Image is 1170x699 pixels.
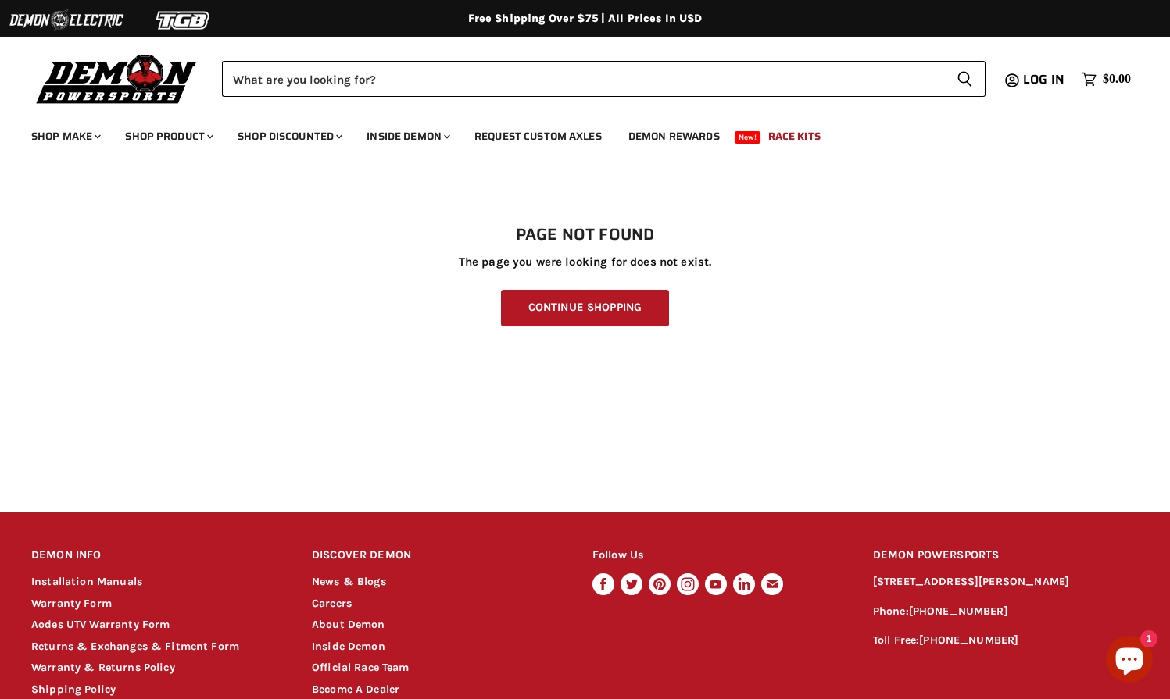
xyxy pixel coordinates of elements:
[757,120,832,152] a: Race Kits
[312,618,385,631] a: About Demon
[592,537,843,574] h2: Follow Us
[873,573,1139,591] p: [STREET_ADDRESS][PERSON_NAME]
[31,597,112,610] a: Warranty Form
[1016,73,1074,87] a: Log in
[1023,70,1064,89] span: Log in
[20,114,1127,152] ul: Main menu
[31,683,116,696] a: Shipping Policy
[873,632,1139,650] p: Toll Free:
[873,537,1139,574] h2: DEMON POWERSPORTS
[617,120,732,152] a: Demon Rewards
[31,226,1139,244] h1: Page not found
[909,604,1008,618] a: [PHONE_NUMBER]
[31,640,239,653] a: Returns & Exchanges & Fitment Form
[125,5,242,35] img: TGB Logo 2
[31,618,170,631] a: Aodes UTV Warranty Form
[312,537,563,574] h2: DISCOVER DEMON
[463,120,614,152] a: Request Custom Axles
[222,61,986,97] form: Product
[312,683,399,696] a: Become A Dealer
[20,120,110,152] a: Shop Make
[31,51,202,106] img: Demon Powersports
[1074,68,1139,91] a: $0.00
[355,120,460,152] a: Inside Demon
[31,661,175,674] a: Warranty & Returns Policy
[312,575,386,588] a: News & Blogs
[1101,636,1157,687] inbox-online-store-chat: Shopify online store chat
[735,131,761,144] span: New!
[944,61,986,97] button: Search
[312,597,352,610] a: Careers
[919,633,1018,647] a: [PHONE_NUMBER]
[501,290,669,326] a: Continue Shopping
[31,537,282,574] h2: DEMON INFO
[31,255,1139,269] p: The page you were looking for does not exist.
[8,5,125,35] img: Demon Electric Logo 2
[873,603,1139,621] p: Phone:
[1103,72,1131,87] span: $0.00
[222,61,944,97] input: Search
[226,120,352,152] a: Shop Discounted
[312,640,385,653] a: Inside Demon
[312,661,410,674] a: Official Race Team
[113,120,223,152] a: Shop Product
[31,575,142,588] a: Installation Manuals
